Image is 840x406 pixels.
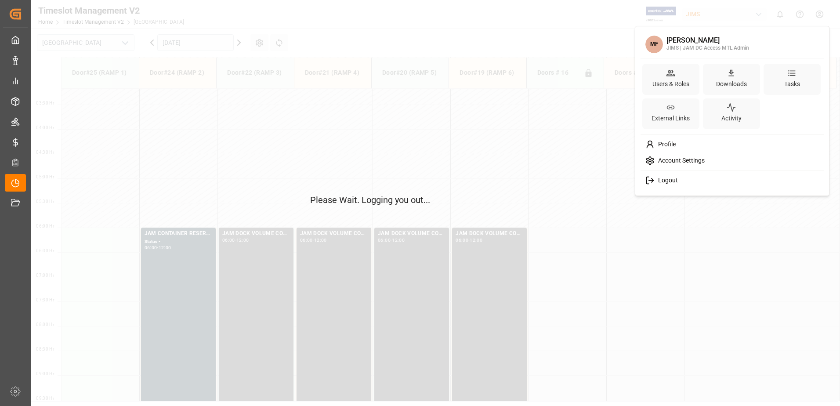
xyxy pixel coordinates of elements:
[720,112,743,125] div: Activity
[650,112,692,125] div: External Links
[666,44,749,52] div: JIMS | JAM DC Access MTL Admin
[310,193,530,207] p: Please Wait. Logging you out...
[651,78,691,91] div: Users & Roles
[645,36,663,53] span: MF
[714,78,749,91] div: Downloads
[655,141,676,149] span: Profile
[782,78,802,91] div: Tasks
[666,36,749,44] div: [PERSON_NAME]
[655,157,705,165] span: Account Settings
[655,177,678,185] span: Logout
